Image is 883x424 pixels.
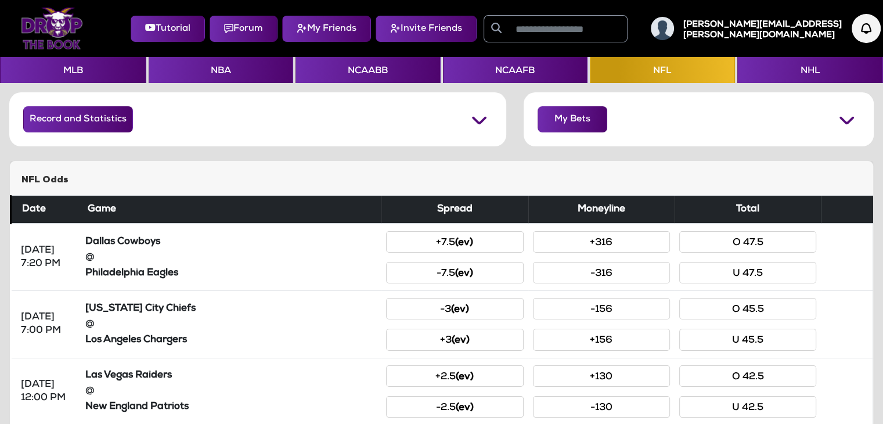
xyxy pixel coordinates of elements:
[85,371,172,380] strong: Las Vegas Raiders
[538,106,607,132] button: My Bets
[295,57,441,83] button: NCAABB
[85,304,196,314] strong: [US_STATE] City Chiefs
[455,269,473,279] small: (ev)
[533,231,670,253] button: +316
[451,305,469,315] small: (ev)
[452,336,470,346] small: (ev)
[11,196,81,224] th: Date
[679,262,816,283] button: U 47.5
[282,16,371,42] button: My Friends
[85,318,377,331] div: @
[533,365,670,387] button: +130
[386,396,523,418] button: -2.5(ev)
[85,402,189,412] strong: New England Patriots
[85,237,160,247] strong: Dallas Cowboys
[21,8,83,49] img: Logo
[386,231,523,253] button: +7.5(ev)
[679,396,816,418] button: U 42.5
[85,385,377,398] div: @
[679,329,816,350] button: U 45.5
[386,262,523,283] button: -7.5(ev)
[386,329,523,350] button: +3(ev)
[683,20,842,41] h5: [PERSON_NAME][EMAIL_ADDRESS][PERSON_NAME][DOMAIN_NAME]
[533,262,670,283] button: -316
[679,231,816,253] button: O 47.5
[85,268,178,278] strong: Philadelphia Eagles
[81,196,382,224] th: Game
[381,196,528,224] th: Spread
[455,238,473,248] small: (ev)
[131,16,205,42] button: Tutorial
[386,298,523,319] button: -3(ev)
[21,378,71,405] div: [DATE] 12:00 PM
[679,298,816,319] button: O 45.5
[85,251,377,264] div: @
[456,372,474,382] small: (ev)
[528,196,675,224] th: Moneyline
[443,57,588,83] button: NCAAFB
[23,106,133,132] button: Record and Statistics
[21,175,862,186] h5: NFL Odds
[533,329,670,350] button: +156
[679,365,816,387] button: O 42.5
[651,17,674,40] img: User
[376,16,477,42] button: Invite Friends
[675,196,821,224] th: Total
[210,16,277,42] button: Forum
[852,14,881,43] img: Notification
[85,335,187,345] strong: Los Angeles Chargers
[21,244,71,271] div: [DATE] 7:20 PM
[149,57,294,83] button: NBA
[533,396,670,418] button: -130
[456,403,474,413] small: (ev)
[386,365,523,387] button: +2.5(ev)
[533,298,670,319] button: -156
[590,57,735,83] button: NFL
[21,311,71,337] div: [DATE] 7:00 PM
